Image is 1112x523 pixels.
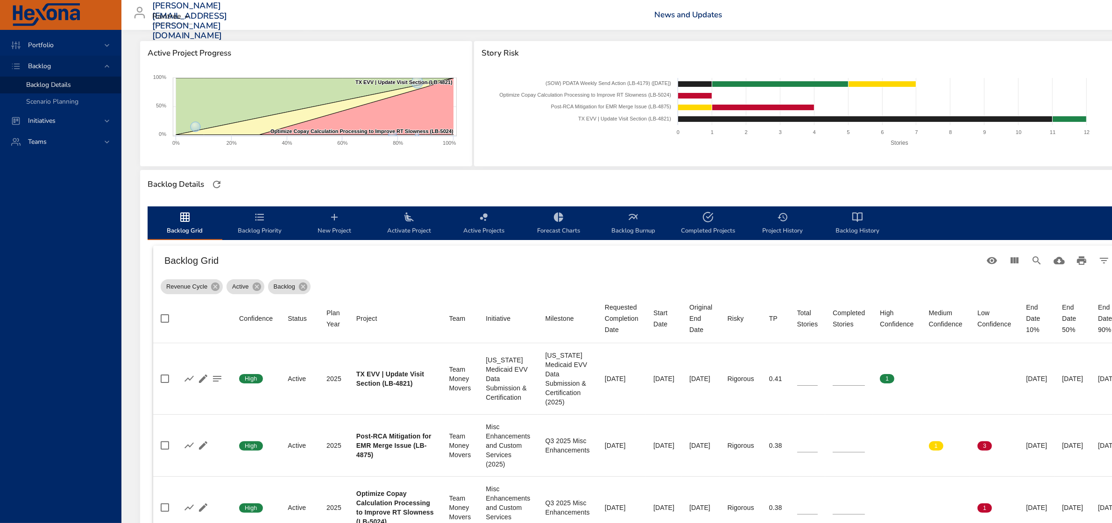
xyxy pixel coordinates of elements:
[769,313,778,324] div: TP
[288,313,312,324] span: Status
[326,441,341,450] div: 2025
[486,313,530,324] span: Initiative
[356,432,432,459] b: Post-RCA Mitigation for EMR Merge Issue (LB-4875)
[486,422,530,469] div: Misc Enhancements and Custom Services (2025)
[161,282,213,291] span: Revenue Cycle
[880,375,894,383] span: 1
[977,504,992,512] span: 1
[26,97,78,106] span: Scenario Planning
[915,129,918,135] text: 7
[676,212,740,236] span: Completed Projects
[210,177,224,191] button: Refresh Page
[833,307,865,330] div: Completed Stories
[239,313,273,324] div: Confidence
[847,129,850,135] text: 5
[449,494,471,522] div: Team Money Movers
[26,80,71,89] span: Backlog Details
[449,313,466,324] div: Team
[239,375,263,383] span: High
[880,307,914,330] span: High Confidence
[356,313,377,324] div: Sort
[268,279,311,294] div: Backlog
[769,441,782,450] div: 0.38
[880,442,894,450] span: 0
[486,313,510,324] div: Initiative
[689,302,712,335] div: Sort
[337,140,347,146] text: 60%
[268,282,301,291] span: Backlog
[443,140,456,146] text: 100%
[689,503,712,512] div: [DATE]
[1062,441,1083,450] div: [DATE]
[355,79,453,85] text: TX EVV | Update Visit Section (LB-4821)
[1003,249,1026,272] button: View Columns
[545,80,671,86] text: (SOW) PDATA Weekly Send Action (LB-4179) ([DATE])
[769,313,782,324] span: TP
[1016,129,1021,135] text: 10
[929,375,943,383] span: 0
[728,313,744,324] div: Risky
[486,313,510,324] div: Sort
[880,307,914,330] div: Sort
[797,307,818,330] div: Sort
[769,313,778,324] div: Sort
[1026,374,1047,383] div: [DATE]
[689,302,712,335] div: Original End Date
[282,140,292,146] text: 40%
[449,431,471,459] div: Team Money Movers
[605,302,638,335] div: Sort
[11,3,81,27] img: Hexona
[356,370,424,387] b: TX EVV | Update Visit Section (LB-4821)
[751,212,815,236] span: Project History
[545,313,590,324] span: Milestone
[813,129,815,135] text: 4
[210,372,224,386] button: Project Notes
[227,140,237,146] text: 20%
[833,307,865,330] div: Sort
[172,140,180,146] text: 0%
[653,503,674,512] div: [DATE]
[728,374,754,383] div: Rigorous
[239,442,263,450] span: High
[797,307,818,330] div: Total Stories
[1048,249,1070,272] button: Download CSV
[769,374,782,383] div: 0.41
[270,128,453,134] text: Optimize Copay Calculation Processing to Improve RT Slowness (LB-5024)
[326,307,341,330] span: Plan Year
[551,104,671,109] text: Post-RCA Mitigation for EMR Merge Issue (LB-4875)
[377,212,441,236] span: Activate Project
[545,313,574,324] div: Milestone
[728,313,754,324] span: Risky
[1026,302,1047,335] div: End Date 10%
[182,501,196,515] button: Show Burnup
[779,129,781,135] text: 3
[653,307,674,330] div: Start Date
[891,140,908,146] text: Stories
[153,74,166,80] text: 100%
[1062,503,1083,512] div: [DATE]
[393,140,403,146] text: 80%
[288,313,307,324] div: Sort
[152,9,192,24] div: Raintree
[21,116,63,125] span: Initiatives
[769,503,782,512] div: 0.38
[196,501,210,515] button: Edit Project Details
[605,374,638,383] div: [DATE]
[653,374,674,383] div: [DATE]
[929,504,943,512] span: 0
[1050,129,1055,135] text: 11
[182,438,196,452] button: Show Burnup
[981,249,1003,272] button: Standard Views
[303,212,366,236] span: New Project
[605,441,638,450] div: [DATE]
[239,313,273,324] div: Sort
[977,307,1011,330] div: Low Confidence
[977,375,992,383] span: 0
[228,212,291,236] span: Backlog Priority
[929,442,943,450] span: 1
[545,351,590,407] div: [US_STATE] Medicaid EVV Data Submission & Certification (2025)
[288,313,307,324] div: Status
